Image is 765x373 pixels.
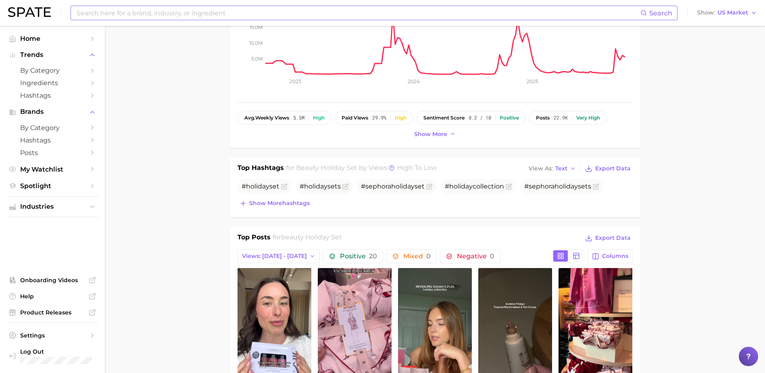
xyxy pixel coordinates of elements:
span: Log Out [20,348,123,355]
span: paid views [342,115,368,121]
span: holiday [304,182,327,190]
span: Show more hashtags [249,200,310,207]
span: Posts [20,149,85,157]
button: Trends [6,49,98,61]
button: Show morehashtags [238,198,312,209]
tspan: 2025 [526,78,538,84]
span: posts [536,115,550,121]
button: Industries [6,201,98,213]
span: View As [529,166,553,171]
span: Columns [602,253,628,260]
span: holiday [449,182,473,190]
h2: for [273,233,342,245]
span: holiday [246,182,269,190]
button: Flag as miscategorized or irrelevant [593,183,599,190]
button: View AsText [527,163,578,174]
button: sentiment score8.2 / 10Positive [417,111,526,125]
span: # [242,182,279,190]
span: set [578,182,588,190]
button: Flag as miscategorized or irrelevant [426,183,433,190]
a: Help [6,290,98,302]
span: My Watchlist [20,166,85,173]
span: Help [20,293,85,300]
h1: Top Hashtags [238,163,284,174]
span: 8.2 / 10 [469,115,491,121]
a: Hashtags [6,89,98,102]
span: Text [555,166,567,171]
span: Spotlight [20,182,85,190]
span: 20 [369,252,377,260]
span: sentiment score [423,115,465,121]
button: Views: [DATE] - [DATE] [238,249,320,263]
a: Product Releases [6,306,98,319]
button: avg.weekly views5.5mHigh [238,111,331,125]
button: Flag as miscategorized or irrelevant [281,183,288,190]
a: Onboarding Videos [6,274,98,286]
span: Show [697,10,715,15]
span: by Category [20,67,85,74]
button: posts22.9kVery high [529,111,607,125]
tspan: 2024 [407,78,419,84]
span: Onboarding Videos [20,277,85,284]
span: Views: [DATE] - [DATE] [242,253,307,260]
tspan: 10.0m [249,40,263,46]
span: 5.5m [293,115,304,121]
span: Search [649,9,672,17]
span: Negative [457,253,494,260]
span: #sephora s [524,182,591,190]
span: beauty holiday set [296,164,357,172]
span: 0 [490,252,494,260]
button: Flag as miscategorized or irrelevant [506,183,512,190]
a: Settings [6,329,98,342]
a: Ingredients [6,77,98,89]
a: Home [6,32,98,45]
span: Mixed [403,253,431,260]
span: Trends [20,51,85,59]
span: 29.9% [372,115,386,121]
span: 0 [426,252,431,260]
a: My Watchlist [6,163,98,176]
button: Show more [412,129,458,140]
a: Hashtags [6,134,98,147]
button: Brands [6,106,98,118]
span: Settings [20,332,85,339]
a: Spotlight [6,180,98,192]
input: Search here for a brand, industry, or ingredient [76,6,640,20]
a: by Category [6,122,98,134]
h1: Top Posts [238,233,271,245]
span: beauty holiday set [281,233,342,241]
span: Brands [20,108,85,115]
abbr: average [244,115,255,121]
span: Export Data [595,165,631,172]
tspan: 2023 [289,78,301,84]
span: Industries [20,203,85,210]
tspan: 15.0m [250,24,263,30]
span: #sephora [361,182,425,190]
span: # s [300,182,341,190]
div: Positive [500,115,519,121]
h2: for by Views [286,163,437,174]
a: by Category [6,64,98,77]
span: high to low [397,164,437,172]
div: Very high [576,115,600,121]
div: High [395,115,406,121]
span: Export Data [595,235,631,241]
span: weekly views [244,115,289,121]
span: set [269,182,279,190]
button: ShowUS Market [695,8,759,18]
a: Posts [6,147,98,159]
button: Export Data [583,233,632,244]
div: High [313,115,325,121]
button: Flag as miscategorized or irrelevant [342,183,349,190]
span: holiday [391,182,415,190]
span: set [415,182,425,190]
span: Product Releases [20,309,85,316]
button: Columns [588,249,632,263]
button: paid views29.9%High [335,111,413,125]
span: # collection [445,182,504,190]
span: by Category [20,124,85,132]
span: Hashtags [20,136,85,144]
span: Ingredients [20,79,85,87]
span: US Market [717,10,748,15]
button: Export Data [583,163,632,174]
